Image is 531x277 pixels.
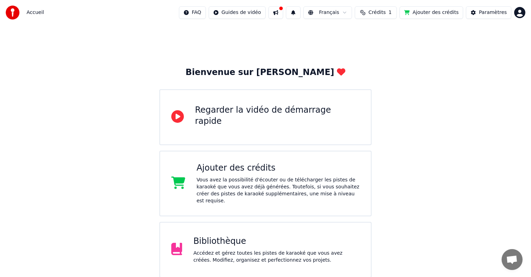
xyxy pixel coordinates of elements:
[355,6,397,19] button: Crédits1
[196,177,360,204] div: Vous avez la possibilité d'écouter ou de télécharger les pistes de karaoké que vous avez déjà gén...
[368,9,386,16] span: Crédits
[502,249,523,270] div: Ouvrir le chat
[6,6,20,20] img: youka
[186,67,345,78] div: Bienvenue sur [PERSON_NAME]
[27,9,44,16] nav: breadcrumb
[193,250,360,264] div: Accédez et gérez toutes les pistes de karaoké que vous avez créées. Modifiez, organisez et perfec...
[209,6,266,19] button: Guides de vidéo
[179,6,206,19] button: FAQ
[195,105,360,127] div: Regarder la vidéo de démarrage rapide
[196,163,360,174] div: Ajouter des crédits
[389,9,392,16] span: 1
[27,9,44,16] span: Accueil
[479,9,507,16] div: Paramètres
[466,6,511,19] button: Paramètres
[400,6,463,19] button: Ajouter des crédits
[193,236,360,247] div: Bibliothèque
